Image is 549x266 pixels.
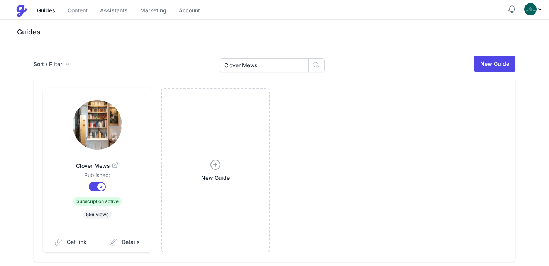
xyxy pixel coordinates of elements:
[55,171,139,182] dd: Published:
[524,3,543,15] div: Profile Menu
[507,5,517,14] button: Notifications
[406,17,545,247] iframe: chat widget
[43,232,98,252] a: Get link
[83,210,112,219] span: 556 views
[100,3,128,19] a: Assistants
[15,27,549,37] h3: Guides
[15,5,28,17] img: Guestive Guides
[73,100,122,150] img: ctr53xnwcsruyp7mx02di1lvkot6
[220,58,309,72] input: Search Guides
[68,3,88,19] a: Content
[97,232,152,252] a: Details
[201,174,230,182] span: New Guide
[122,238,140,246] span: Details
[67,238,86,246] span: Get link
[466,249,545,266] iframe: chat widget
[179,3,200,19] a: Account
[34,60,70,68] button: Sort / Filter
[161,88,270,252] a: New Guide
[55,162,139,170] span: Clover Mews
[140,3,166,19] a: Marketing
[37,3,55,19] a: Guides
[524,3,537,15] img: oovs19i4we9w73xo0bfpgswpi0cd
[55,153,139,171] a: Clover Mews
[73,197,122,206] span: Subscription active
